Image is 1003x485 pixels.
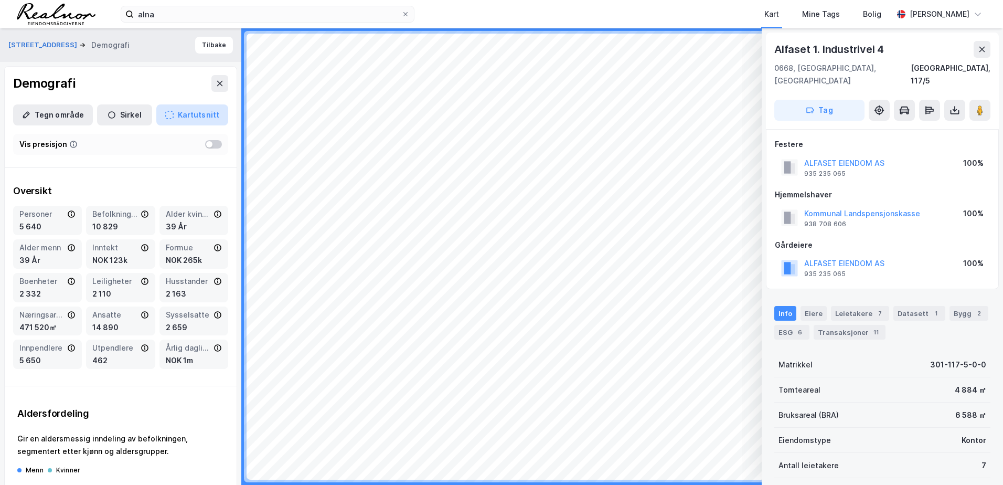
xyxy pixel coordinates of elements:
[804,220,846,228] div: 938 708 606
[951,435,1003,485] iframe: Chat Widget
[19,208,65,220] div: Personer
[804,270,846,278] div: 935 235 065
[92,309,138,321] div: Ansatte
[19,354,76,367] div: 5 650
[166,220,222,233] div: 39 År
[166,241,211,254] div: Formue
[19,321,76,334] div: 471 520㎡
[963,157,984,170] div: 100%
[19,275,65,288] div: Boenheter
[92,220,148,233] div: 10 829
[871,327,881,338] div: 11
[19,342,65,354] div: Innpendlere
[774,306,796,321] div: Info
[804,170,846,178] div: 935 235 065
[778,459,839,472] div: Antall leietakere
[19,241,65,254] div: Alder menn
[930,359,986,371] div: 301-117-5-0-0
[92,288,148,300] div: 2 110
[963,257,984,270] div: 100%
[166,288,222,300] div: 2 163
[92,354,148,367] div: 462
[97,104,152,125] button: Sirkel
[8,40,79,50] button: [STREET_ADDRESS]
[801,306,827,321] div: Eiere
[92,321,148,334] div: 14 890
[963,207,984,220] div: 100%
[26,466,44,475] div: Menn
[91,39,130,51] div: Demografi
[17,407,224,420] div: Aldersfordeling
[166,309,211,321] div: Sysselsatte
[774,62,911,87] div: 0668, [GEOGRAPHIC_DATA], [GEOGRAPHIC_DATA]
[814,325,885,340] div: Transaksjoner
[974,308,984,319] div: 2
[795,327,805,338] div: 6
[951,435,1003,485] div: Kontrollprogram for chat
[166,208,211,220] div: Alder kvinner
[134,6,401,22] input: Søk på adresse, matrikkel, gårdeiere, leietakere eller personer
[56,466,80,475] div: Kvinner
[831,306,889,321] div: Leietakere
[92,241,138,254] div: Inntekt
[92,208,138,220] div: Befolkning dagtid
[19,254,76,267] div: 39 År
[19,138,67,151] div: Vis presisjon
[893,306,945,321] div: Datasett
[13,75,75,92] div: Demografi
[911,62,990,87] div: [GEOGRAPHIC_DATA], 117/5
[774,41,886,58] div: Alfaset 1. Industrivei 4
[156,104,228,125] button: Kartutsnitt
[92,275,138,288] div: Leiligheter
[931,308,941,319] div: 1
[92,342,138,354] div: Utpendlere
[775,239,990,251] div: Gårdeiere
[17,3,95,25] img: realnor-logo.934646d98de889bb5806.png
[13,185,228,197] div: Oversikt
[774,100,865,121] button: Tag
[13,104,93,125] button: Tegn område
[166,354,222,367] div: NOK 1m
[19,309,65,321] div: Næringsareal
[778,409,839,421] div: Bruksareal (BRA)
[778,434,831,447] div: Eiendomstype
[774,325,809,340] div: ESG
[764,8,779,20] div: Kart
[775,138,990,151] div: Festere
[195,37,233,54] button: Tilbake
[910,8,969,20] div: [PERSON_NAME]
[166,254,222,267] div: NOK 265k
[166,275,211,288] div: Husstander
[19,288,76,300] div: 2 332
[778,384,820,396] div: Tomteareal
[775,188,990,201] div: Hjemmelshaver
[949,306,988,321] div: Bygg
[955,409,986,421] div: 6 588 ㎡
[863,8,881,20] div: Bolig
[166,342,211,354] div: Årlig dagligvareforbruk
[166,321,222,334] div: 2 659
[955,384,986,396] div: 4 884 ㎡
[778,359,813,371] div: Matrikkel
[17,433,224,458] div: Gir en aldersmessig inndeling av befolkningen, segmentert etter kjønn og aldersgrupper.
[92,254,148,267] div: NOK 123k
[874,308,885,319] div: 7
[802,8,840,20] div: Mine Tags
[19,220,76,233] div: 5 640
